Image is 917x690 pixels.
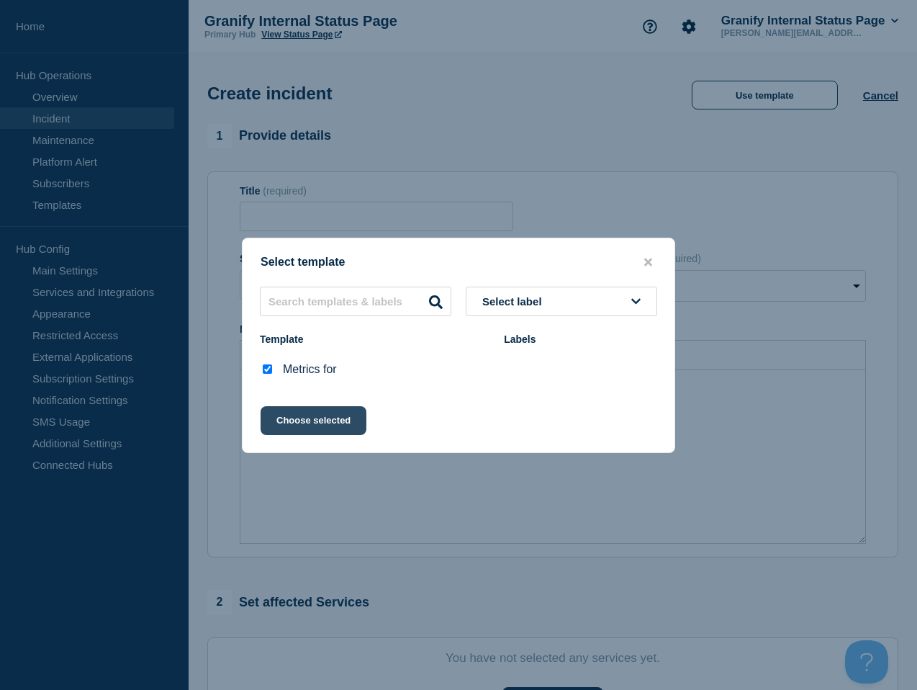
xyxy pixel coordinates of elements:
p: Metrics for [283,363,337,376]
button: close button [640,256,656,269]
div: Labels [504,333,657,345]
input: Search templates & labels [260,287,451,316]
input: Metrics for checkbox [263,364,272,374]
div: Select template [243,256,674,269]
button: Choose selected [261,406,366,435]
div: Template [260,333,489,345]
button: Select label [466,287,657,316]
span: Select label [482,295,548,308]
